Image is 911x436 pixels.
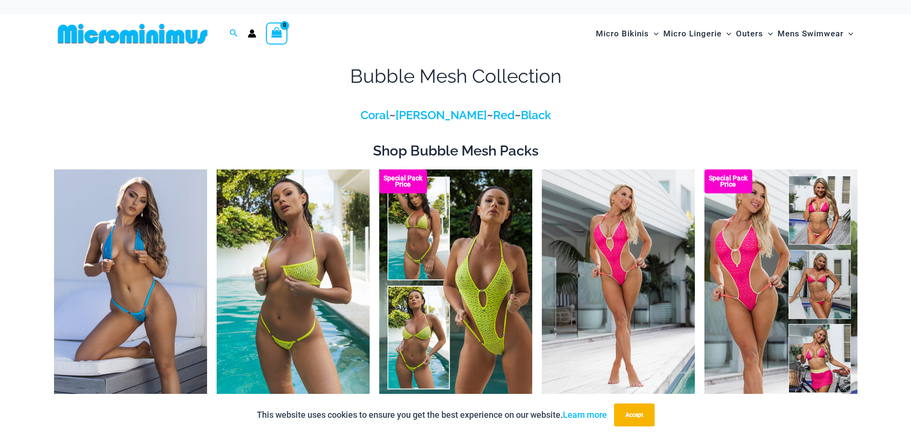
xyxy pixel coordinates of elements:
a: View Shopping Cart, empty [266,22,288,45]
b: Special Pack Price [379,175,427,188]
a: Bubble Mesh Ultimate (3) Bubble Mesh Highlight Yellow 309 Tri Top 469 Thong 05Bubble Mesh Highlig... [379,169,532,399]
span: Menu Toggle [844,22,853,46]
button: Accept [614,403,655,426]
span: Micro Bikinis [596,22,649,46]
a: Coral [361,108,389,122]
span: Mens Swimwear [778,22,844,46]
nav: Site Navigation [592,18,857,50]
a: Black [521,108,551,122]
img: Bubble Mesh Ultimate (3) [379,169,532,399]
img: Bubble Mesh Highlight Yellow 323 Underwire Top 469 Thong 02 [217,169,370,399]
a: Bubble Mesh Highlight Pink 819 One Piece 01Bubble Mesh Highlight Pink 819 One Piece 03Bubble Mesh... [542,169,695,399]
span: Menu Toggle [722,22,731,46]
h2: Shop Bubble Mesh Packs [54,142,857,160]
a: Collection Pack F Collection Pack BCollection Pack B [704,169,857,399]
a: Bubble Mesh Highlight Yellow 323 Underwire Top 469 Thong 02Bubble Mesh Highlight Yellow 323 Under... [217,169,370,399]
img: Collection Pack F [704,169,857,399]
a: Bubble Mesh Highlight Blue 309 Tri Top 421 Micro 05Bubble Mesh Highlight Blue 309 Tri Top 421 Mic... [54,169,207,399]
b: Special Pack Price [704,175,752,188]
span: Menu Toggle [763,22,773,46]
p: This website uses cookies to ensure you get the best experience on our website. [257,408,607,422]
a: Learn more [563,410,607,420]
h4: ~ ~ ~ [54,109,857,123]
span: Menu Toggle [649,22,659,46]
a: Red [493,108,515,122]
a: Search icon link [230,28,238,40]
span: Micro Lingerie [663,22,722,46]
img: MM SHOP LOGO FLAT [54,23,211,45]
a: OutersMenu ToggleMenu Toggle [734,19,775,48]
a: Mens SwimwearMenu ToggleMenu Toggle [775,19,856,48]
a: Micro BikinisMenu ToggleMenu Toggle [593,19,661,48]
h1: Bubble Mesh Collection [54,63,857,89]
a: Micro LingerieMenu ToggleMenu Toggle [661,19,734,48]
a: [PERSON_NAME] [395,108,487,122]
img: Bubble Mesh Highlight Blue 309 Tri Top 421 Micro 05 [54,169,207,399]
img: Bubble Mesh Highlight Pink 819 One Piece 01 [542,169,695,399]
a: Account icon link [248,29,256,38]
span: Outers [736,22,763,46]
